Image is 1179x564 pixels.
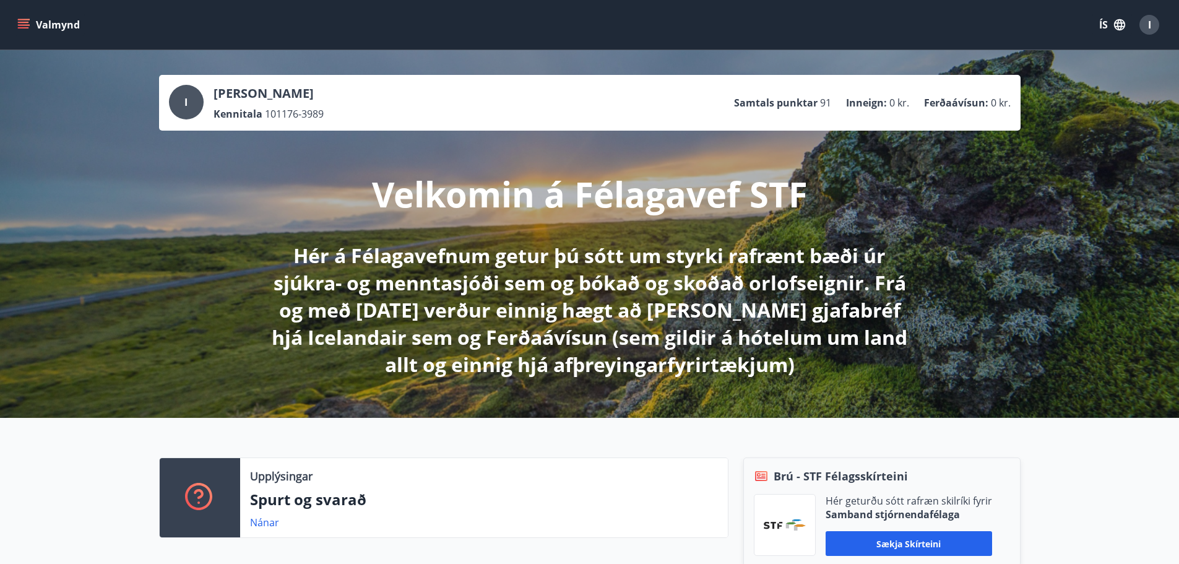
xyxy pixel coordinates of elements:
[250,489,718,510] p: Spurt og svarað
[889,96,909,110] span: 0 kr.
[372,170,808,217] p: Velkomin á Félagavef STF
[184,95,188,109] span: I
[250,516,279,529] a: Nánar
[214,107,262,121] p: Kennitala
[15,14,85,36] button: menu
[250,468,313,484] p: Upplýsingar
[734,96,818,110] p: Samtals punktar
[826,531,992,556] button: Sækja skírteini
[1148,18,1151,32] span: I
[1134,10,1164,40] button: I
[1092,14,1132,36] button: ÍS
[820,96,831,110] span: 91
[826,494,992,508] p: Hér geturðu sótt rafræn skilríki fyrir
[214,85,324,102] p: [PERSON_NAME]
[265,107,324,121] span: 101176-3989
[991,96,1011,110] span: 0 kr.
[764,519,806,531] img: vjCaq2fThgY3EUYqSgpjEiBg6WP39ov69hlhuPVN.png
[263,242,917,378] p: Hér á Félagavefnum getur þú sótt um styrki rafrænt bæði úr sjúkra- og menntasjóði sem og bókað og...
[774,468,908,484] span: Brú - STF Félagsskírteini
[846,96,887,110] p: Inneign :
[826,508,992,521] p: Samband stjórnendafélaga
[924,96,988,110] p: Ferðaávísun :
